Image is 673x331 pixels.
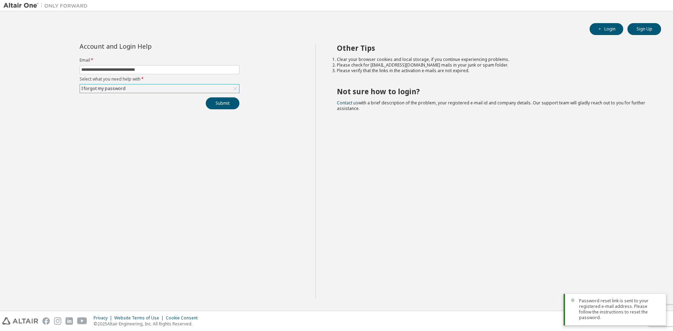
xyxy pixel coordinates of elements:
div: Privacy [94,315,114,321]
img: altair_logo.svg [2,317,38,325]
img: youtube.svg [77,317,87,325]
div: Account and Login Help [80,43,208,49]
span: Password reset link is sent to your registered e-mail address. Please follow the instructions to ... [579,298,660,320]
img: instagram.svg [54,317,61,325]
div: I forgot my password [80,84,239,93]
img: Altair One [4,2,91,9]
h2: Other Tips [337,43,649,53]
h2: Not sure how to login? [337,87,649,96]
div: I forgot my password [80,85,127,92]
a: Contact us [337,100,358,106]
label: Select what you need help with [80,76,239,82]
li: Clear your browser cookies and local storage, if you continue experiencing problems. [337,57,649,62]
button: Login [590,23,623,35]
li: Please check for [EMAIL_ADDRESS][DOMAIN_NAME] mails in your junk or spam folder. [337,62,649,68]
span: with a brief description of the problem, your registered e-mail id and company details. Our suppo... [337,100,645,111]
img: facebook.svg [42,317,50,325]
button: Submit [206,97,239,109]
li: Please verify that the links in the activation e-mails are not expired. [337,68,649,74]
img: linkedin.svg [66,317,73,325]
div: Cookie Consent [166,315,202,321]
div: Website Terms of Use [114,315,166,321]
label: Email [80,57,239,63]
button: Sign Up [627,23,661,35]
p: © 2025 Altair Engineering, Inc. All Rights Reserved. [94,321,202,327]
